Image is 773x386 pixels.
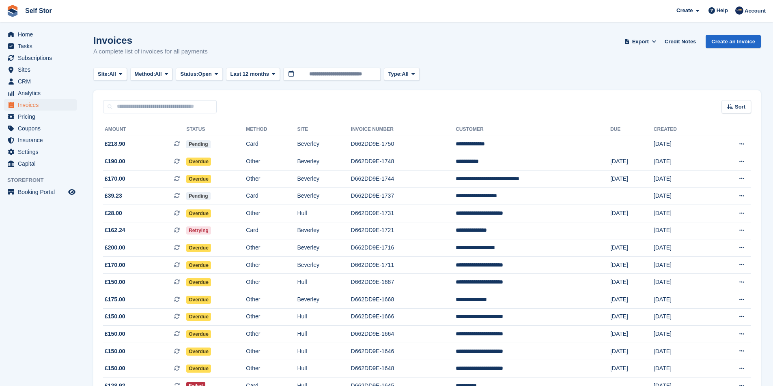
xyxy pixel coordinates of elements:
span: Capital [18,158,67,169]
span: Overdue [186,330,211,338]
span: Booking Portal [18,186,67,198]
p: A complete list of invoices for all payments [93,47,208,56]
a: menu [4,29,77,40]
a: menu [4,64,77,75]
span: £190.00 [105,157,125,166]
span: Open [198,70,212,78]
span: Create [676,6,693,15]
td: D662DD9E-1744 [351,170,456,188]
td: Other [246,256,297,274]
a: menu [4,41,77,52]
td: D662DD9E-1731 [351,205,456,222]
span: Storefront [7,176,81,184]
a: menu [4,52,77,64]
th: Customer [456,123,610,136]
a: Create an Invoice [706,35,761,48]
td: Other [246,360,297,377]
span: All [402,70,409,78]
td: [DATE] [654,343,710,360]
span: £170.00 [105,175,125,183]
td: Other [246,239,297,257]
a: menu [4,146,77,158]
td: Hull [297,205,351,222]
span: Overdue [186,296,211,304]
th: Status [186,123,246,136]
td: Other [246,291,297,309]
td: Beverley [297,239,351,257]
span: Home [18,29,67,40]
span: Overdue [186,278,211,286]
td: Beverley [297,153,351,171]
td: D662DD9E-1666 [351,308,456,326]
span: Last 12 months [230,70,269,78]
td: D662DD9E-1668 [351,291,456,309]
span: Insurance [18,134,67,146]
a: menu [4,99,77,111]
span: Overdue [186,348,211,356]
td: Other [246,308,297,326]
span: Method: [135,70,155,78]
td: [DATE] [610,256,654,274]
span: Sites [18,64,67,75]
td: [DATE] [610,360,654,377]
td: [DATE] [654,291,710,309]
span: Overdue [186,209,211,218]
td: [DATE] [654,188,710,205]
a: menu [4,123,77,134]
td: [DATE] [610,205,654,222]
span: £175.00 [105,295,125,304]
span: Overdue [186,313,211,321]
span: £218.90 [105,140,125,148]
a: menu [4,87,77,99]
span: Pricing [18,111,67,122]
span: Pending [186,192,210,200]
span: Overdue [186,365,211,373]
td: Other [246,153,297,171]
span: Account [745,7,766,15]
a: menu [4,158,77,169]
td: [DATE] [654,222,710,239]
td: [DATE] [654,274,710,291]
span: Invoices [18,99,67,111]
span: Overdue [186,244,211,252]
span: £150.00 [105,364,125,373]
span: Coupons [18,123,67,134]
td: [DATE] [654,205,710,222]
td: D662DD9E-1721 [351,222,456,239]
span: Type: [388,70,402,78]
th: Amount [103,123,186,136]
span: £150.00 [105,312,125,321]
td: Card [246,136,297,153]
img: stora-icon-8386f47178a22dfd0bd8f6a31ec36ba5ce8667c1dd55bd0f319d3a0aa187defe.svg [6,5,19,17]
span: Overdue [186,175,211,183]
td: Other [246,205,297,222]
th: Due [610,123,654,136]
td: Hull [297,274,351,291]
span: All [109,70,116,78]
td: D662DD9E-1646 [351,343,456,360]
span: £28.00 [105,209,122,218]
td: [DATE] [654,360,710,377]
td: [DATE] [654,308,710,326]
span: Settings [18,146,67,158]
button: Site: All [93,68,127,81]
span: Subscriptions [18,52,67,64]
span: £39.23 [105,192,122,200]
a: Preview store [67,187,77,197]
span: £150.00 [105,278,125,286]
td: [DATE] [610,153,654,171]
td: [DATE] [610,308,654,326]
td: [DATE] [610,239,654,257]
span: CRM [18,76,67,87]
td: [DATE] [654,256,710,274]
button: Export [622,35,658,48]
span: Pending [186,140,210,148]
td: D662DD9E-1716 [351,239,456,257]
td: Other [246,274,297,291]
span: Retrying [186,226,211,235]
span: £170.00 [105,261,125,269]
td: [DATE] [610,274,654,291]
td: Other [246,170,297,188]
a: menu [4,111,77,122]
span: Status: [180,70,198,78]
